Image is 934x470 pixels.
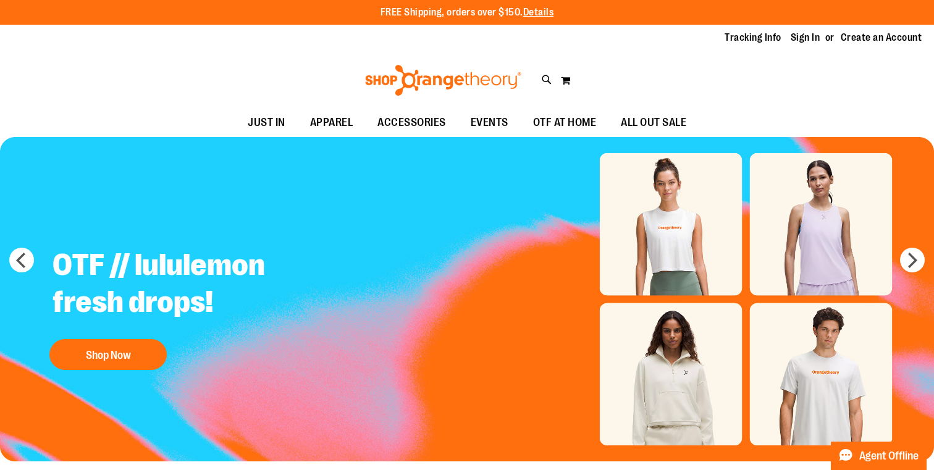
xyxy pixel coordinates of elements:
a: Details [523,7,554,18]
button: Shop Now [49,339,167,370]
a: Sign In [791,31,820,44]
span: JUST IN [248,109,285,136]
h2: OTF // lululemon fresh drops! [43,237,350,333]
button: prev [9,248,34,272]
span: ALL OUT SALE [621,109,686,136]
span: ACCESSORIES [377,109,446,136]
span: Agent Offline [859,450,919,462]
span: EVENTS [471,109,508,136]
a: Tracking Info [725,31,781,44]
button: next [900,248,925,272]
span: APPAREL [310,109,353,136]
button: Agent Offline [831,442,927,470]
a: Create an Account [841,31,922,44]
p: FREE Shipping, orders over $150. [381,6,554,20]
a: OTF // lululemon fresh drops! Shop Now [43,237,350,376]
span: OTF AT HOME [533,109,597,136]
img: Shop Orangetheory [363,65,523,96]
